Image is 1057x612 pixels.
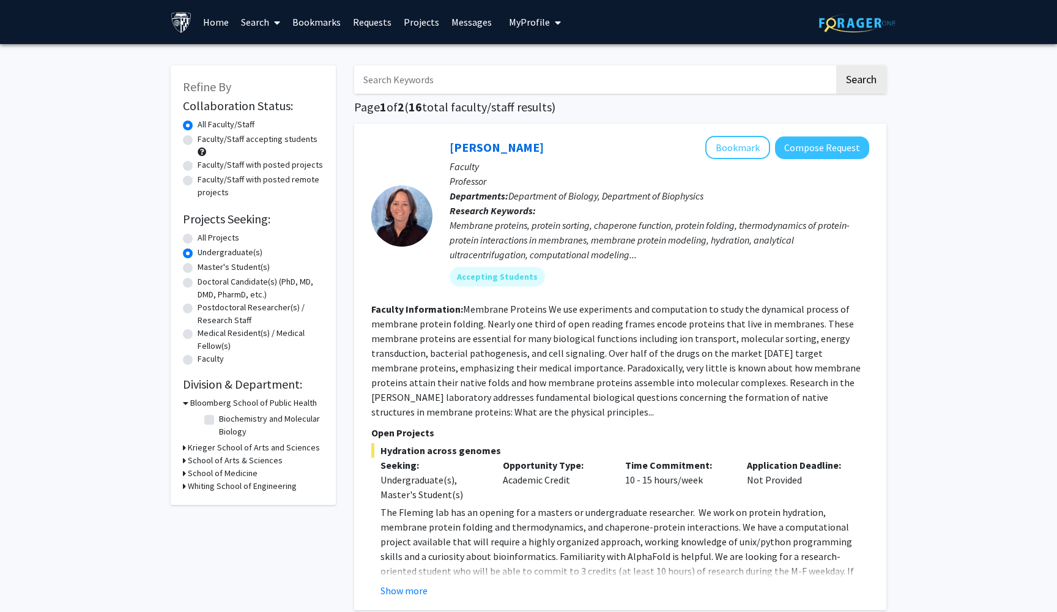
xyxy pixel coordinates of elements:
span: 2 [398,99,404,114]
label: Biochemistry and Molecular Biology [219,412,321,438]
label: Faculty/Staff with posted remote projects [198,173,324,199]
a: Requests [347,1,398,43]
a: [PERSON_NAME] [450,140,544,155]
h3: Krieger School of Arts and Sciences [188,441,320,454]
mat-chip: Accepting Students [450,267,545,286]
div: Academic Credit [494,458,616,502]
p: Seeking: [380,458,484,472]
input: Search Keywords [354,65,834,94]
h2: Division & Department: [183,377,324,392]
img: ForagerOne Logo [819,13,896,32]
p: Opportunity Type: [503,458,607,472]
p: Faculty [450,159,869,174]
b: Research Keywords: [450,204,536,217]
p: Time Commitment: [625,458,729,472]
span: 16 [409,99,422,114]
label: Master's Student(s) [198,261,270,274]
div: Undergraduate(s), Master's Student(s) [380,472,484,502]
p: Open Projects [371,425,869,440]
h3: Bloomberg School of Public Health [190,397,317,409]
button: Compose Request to Karen Fleming [775,136,869,159]
h2: Collaboration Status: [183,99,324,113]
button: Add Karen Fleming to Bookmarks [705,136,770,159]
div: 10 - 15 hours/week [616,458,738,502]
div: Membrane proteins, protein sorting, chaperone function, protein folding, thermodynamics of protei... [450,218,869,262]
label: All Faculty/Staff [198,118,254,131]
label: Faculty [198,353,224,365]
a: Search [235,1,286,43]
a: Projects [398,1,445,43]
label: Medical Resident(s) / Medical Fellow(s) [198,327,324,353]
label: All Projects [198,231,239,244]
span: My Profile [509,16,550,28]
h3: School of Arts & Sciences [188,454,283,467]
button: Show more [380,583,428,598]
img: Johns Hopkins University Logo [171,12,192,33]
label: Faculty/Staff with posted projects [198,159,323,171]
b: Departments: [450,190,508,202]
p: Application Deadline: [747,458,851,472]
p: Professor [450,174,869,188]
span: Department of Biology, Department of Biophysics [508,190,703,202]
a: Bookmarks [286,1,347,43]
h3: Whiting School of Engineering [188,480,297,493]
a: Messages [445,1,498,43]
label: Undergraduate(s) [198,246,262,259]
a: Home [197,1,235,43]
label: Doctoral Candidate(s) (PhD, MD, DMD, PharmD, etc.) [198,275,324,301]
button: Search [836,65,886,94]
h2: Projects Seeking: [183,212,324,226]
b: Faculty Information: [371,303,463,315]
h3: School of Medicine [188,467,258,480]
span: 1 [380,99,387,114]
span: Hydration across genomes [371,443,869,458]
div: Not Provided [738,458,860,502]
span: Refine By [183,79,231,94]
label: Faculty/Staff accepting students [198,133,317,146]
fg-read-more: Membrane Proteins We use experiments and computation to study the dynamical process of membrane p... [371,303,861,418]
label: Postdoctoral Researcher(s) / Research Staff [198,301,324,327]
h1: Page of ( total faculty/staff results) [354,100,886,114]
